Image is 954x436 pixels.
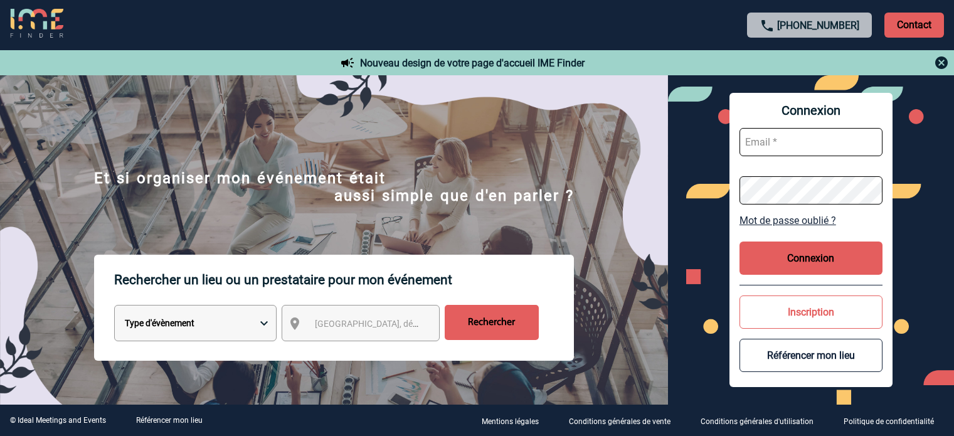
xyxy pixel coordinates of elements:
[739,242,882,275] button: Connexion
[315,319,489,329] span: [GEOGRAPHIC_DATA], département, région...
[569,417,670,426] p: Conditions générales de vente
[691,415,834,427] a: Conditions générales d'utilisation
[445,305,539,340] input: Rechercher
[739,295,882,329] button: Inscription
[701,417,814,426] p: Conditions générales d'utilisation
[472,415,559,427] a: Mentions légales
[739,215,882,226] a: Mot de passe oublié ?
[739,339,882,372] button: Référencer mon lieu
[114,255,574,305] p: Rechercher un lieu ou un prestataire pour mon événement
[739,103,882,118] span: Connexion
[482,417,539,426] p: Mentions légales
[739,128,882,156] input: Email *
[884,13,944,38] p: Contact
[834,415,954,427] a: Politique de confidentialité
[777,19,859,31] a: [PHONE_NUMBER]
[136,416,203,425] a: Référencer mon lieu
[844,417,934,426] p: Politique de confidentialité
[559,415,691,427] a: Conditions générales de vente
[10,416,106,425] div: © Ideal Meetings and Events
[760,18,775,33] img: call-24-px.png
